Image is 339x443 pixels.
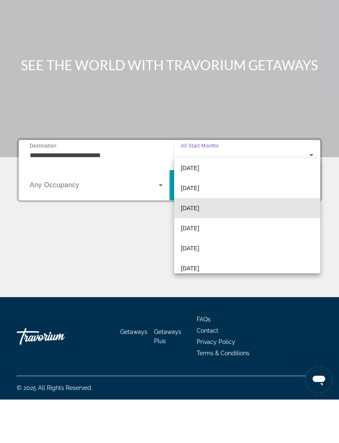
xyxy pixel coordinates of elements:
[181,287,199,297] span: [DATE]
[181,206,199,216] span: [DATE]
[306,410,332,436] iframe: Button to launch messaging window
[181,227,199,237] span: [DATE]
[181,267,199,277] span: [DATE]
[181,247,199,257] span: [DATE]
[181,307,199,317] span: [DATE]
